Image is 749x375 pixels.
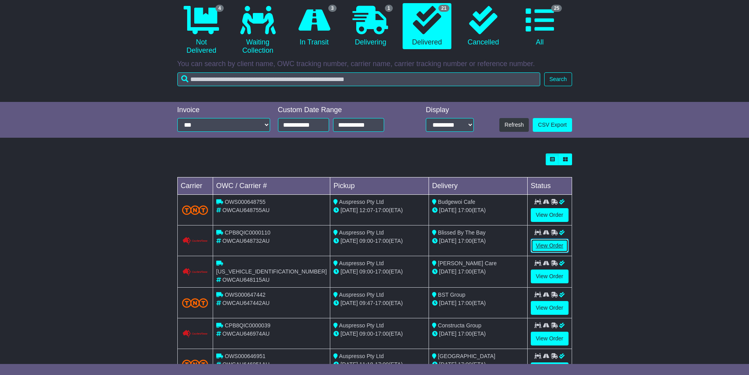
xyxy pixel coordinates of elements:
div: (ETA) [432,268,524,276]
span: OWS000647442 [225,292,266,298]
span: [DATE] [439,300,456,306]
span: 21 [438,5,449,12]
div: - (ETA) [333,330,425,338]
span: CPB8QIC0000110 [225,229,271,236]
img: TNT_Domestic.png [182,205,208,215]
span: Auspresso Pty Ltd [339,260,384,266]
a: View Order [531,301,569,315]
img: TNT_Domestic.png [182,298,208,308]
a: View Order [531,208,569,222]
span: 09:00 [359,238,373,244]
a: View Order [531,332,569,345]
span: [DATE] [340,238,358,244]
span: OWCAU646974AU [223,331,270,337]
span: 4 [215,5,224,12]
span: Budgewoi Cafe [438,199,475,205]
span: Constructa Group [438,322,482,329]
span: 17:00 [458,331,472,337]
span: OWCAU648115AU [223,277,270,283]
div: Custom Date Range [278,106,404,115]
a: Cancelled [459,3,508,50]
a: CSV Export [533,118,572,132]
a: Waiting Collection [234,3,282,58]
span: 12:07 [359,207,373,213]
span: [DATE] [439,207,456,213]
p: You can search by client name, OWC tracking number, carrier name, carrier tracking number or refe... [177,60,572,68]
span: 3 [328,5,337,12]
div: (ETA) [432,360,524,369]
div: - (ETA) [333,360,425,369]
a: 4 Not Delivered [177,3,226,58]
span: [GEOGRAPHIC_DATA] [438,353,495,359]
span: 17:00 [375,300,389,306]
div: Invoice [177,106,270,115]
span: 17:00 [458,268,472,275]
a: View Order [531,239,569,253]
span: CPB8QIC0000039 [225,322,271,329]
span: [DATE] [340,331,358,337]
span: Auspresso Pty Ltd [339,292,384,298]
td: Delivery [429,177,527,195]
img: GetCarrierServiceLogo [182,330,208,338]
span: 17:00 [458,207,472,213]
span: [DATE] [340,268,358,275]
span: OWS000646951 [225,353,266,359]
span: 17:00 [375,361,389,368]
span: Auspresso Pty Ltd [339,199,384,205]
div: (ETA) [432,299,524,307]
div: (ETA) [432,206,524,214]
span: 17:00 [375,268,389,275]
a: 21 Delivered [403,3,451,50]
div: Display [426,106,474,115]
span: Auspresso Pty Ltd [339,322,384,329]
span: OWCAU648755AU [223,207,270,213]
span: 17:00 [458,300,472,306]
div: (ETA) [432,237,524,245]
span: 17:00 [458,361,472,368]
a: 3 In Transit [290,3,338,50]
td: OWC / Carrier # [213,177,330,195]
span: 17:00 [375,238,389,244]
span: [DATE] [340,361,358,368]
span: Auspresso Pty Ltd [339,229,384,236]
span: [DATE] [340,207,358,213]
span: [DATE] [340,300,358,306]
span: 1 [385,5,393,12]
div: - (ETA) [333,206,425,214]
div: - (ETA) [333,268,425,276]
span: 09:00 [359,331,373,337]
img: GetCarrierServiceLogo [182,237,208,245]
td: Carrier [177,177,213,195]
span: [DATE] [439,268,456,275]
div: - (ETA) [333,237,425,245]
span: 11:18 [359,361,373,368]
button: Search [544,72,572,86]
span: 17:00 [375,331,389,337]
span: 17:00 [375,207,389,213]
span: [DATE] [439,331,456,337]
span: 09:47 [359,300,373,306]
td: Pickup [330,177,429,195]
td: Status [527,177,572,195]
span: [PERSON_NAME] Care [438,260,497,266]
img: Couriers_Please.png [182,268,208,276]
span: OWCAU647442AU [223,300,270,306]
span: [US_VEHICLE_IDENTIFICATION_NUMBER] [216,268,327,275]
span: 25 [551,5,562,12]
span: [DATE] [439,361,456,368]
span: OWS000648755 [225,199,266,205]
span: Blissed By The Bay [438,229,486,236]
a: 1 Delivering [346,3,395,50]
span: 09:00 [359,268,373,275]
div: (ETA) [432,330,524,338]
span: Auspresso Pty Ltd [339,353,384,359]
a: View Order [531,270,569,283]
img: TNT_Domestic.png [182,360,208,369]
span: OWCAU646951AU [223,361,270,368]
button: Refresh [499,118,529,132]
span: 17:00 [458,238,472,244]
a: 25 All [515,3,564,50]
span: BST Group [438,292,466,298]
span: OWCAU648732AU [223,238,270,244]
div: - (ETA) [333,299,425,307]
